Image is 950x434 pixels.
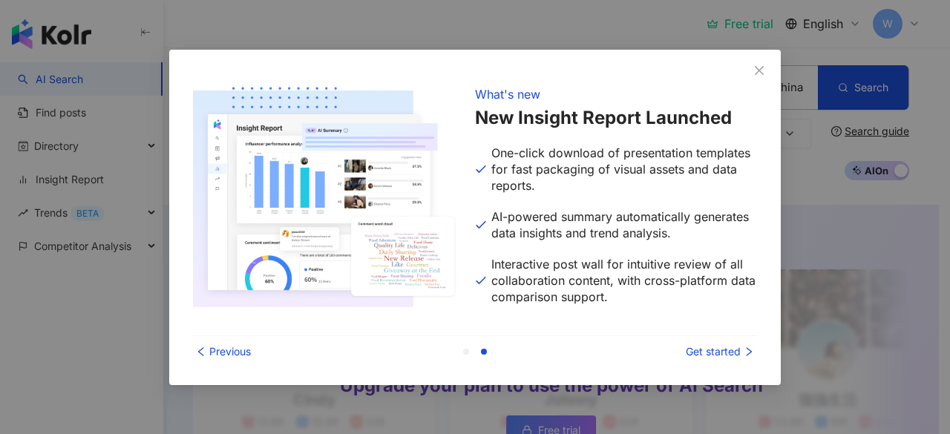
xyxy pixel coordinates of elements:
[475,208,757,241] p: AI-powered summary automatically generates data insights and trend analysis.
[475,105,757,131] h1: New Insight Report Launched
[753,65,765,76] span: close
[744,56,774,85] button: Close
[475,86,540,102] div: What's new
[475,145,757,194] p: One-click download of presentation templates for fast packaging of visual assets and data reports.
[193,343,304,360] div: Previous
[744,346,754,357] span: right
[646,343,757,360] div: Get started
[193,73,457,318] img: tutorial image
[196,346,206,357] span: left
[475,256,757,305] p: Interactive post wall for intuitive review of all collaboration content, with cross-platform data...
